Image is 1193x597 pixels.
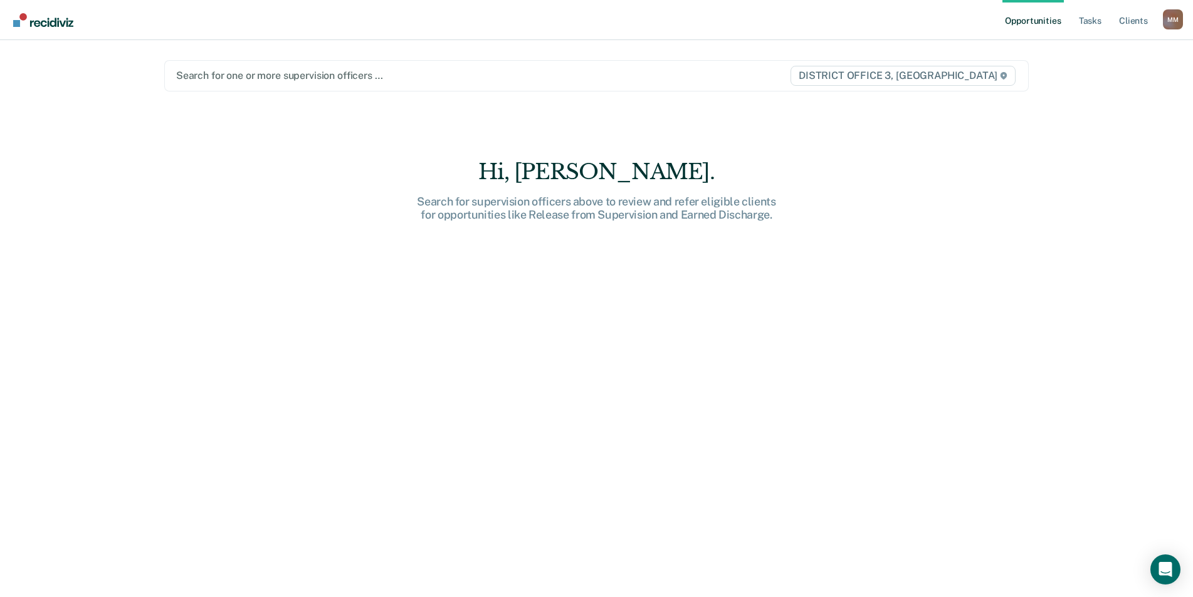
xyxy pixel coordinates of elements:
div: Hi, [PERSON_NAME]. [396,159,797,185]
div: Open Intercom Messenger [1150,554,1180,584]
span: DISTRICT OFFICE 3, [GEOGRAPHIC_DATA] [791,66,1016,86]
div: M M [1163,9,1183,29]
button: Profile dropdown button [1163,9,1183,29]
div: Search for supervision officers above to review and refer eligible clients for opportunities like... [396,195,797,222]
img: Recidiviz [13,13,73,27]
